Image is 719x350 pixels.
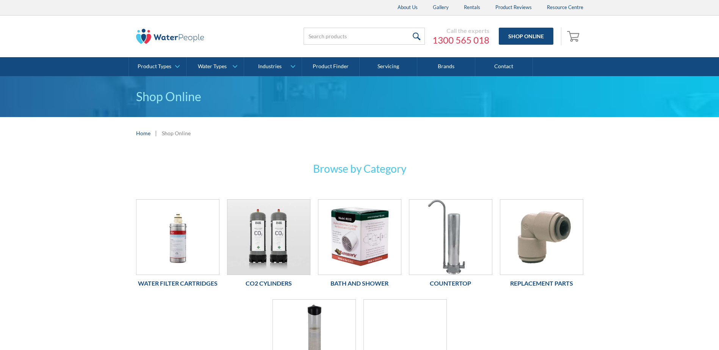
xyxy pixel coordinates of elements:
[417,57,475,76] a: Brands
[499,28,553,45] a: Shop Online
[409,199,492,292] a: CountertopCountertop
[227,199,310,292] a: Co2 CylindersCo2 Cylinders
[567,30,581,42] img: shopping cart
[136,200,219,275] img: Water Filter Cartridges
[409,279,492,288] h6: Countertop
[432,34,489,46] a: 1300 565 018
[304,28,425,45] input: Search products
[198,63,227,70] div: Water Types
[258,63,282,70] div: Industries
[227,200,310,275] img: Co2 Cylinders
[360,57,417,76] a: Servicing
[318,199,401,292] a: Bath and ShowerBath and Shower
[227,279,310,288] h6: Co2 Cylinders
[136,29,204,44] img: The Water People
[565,27,583,45] a: Open cart
[500,200,583,275] img: Replacement Parts
[500,199,583,292] a: Replacement PartsReplacement Parts
[154,128,158,137] div: |
[500,279,583,288] h6: Replacement Parts
[318,200,401,275] img: Bath and Shower
[136,87,583,106] h1: Shop Online
[302,57,360,76] a: Product Finder
[186,57,244,76] a: Water Types
[136,199,219,292] a: Water Filter CartridgesWater Filter Cartridges
[432,27,489,34] div: Call the experts
[162,129,191,137] div: Shop Online
[244,57,301,76] a: Industries
[409,200,492,275] img: Countertop
[136,279,219,288] h6: Water Filter Cartridges
[138,63,171,70] div: Product Types
[212,161,508,177] h3: Browse by Category
[318,279,401,288] h6: Bath and Shower
[129,57,186,76] a: Product Types
[475,57,533,76] a: Contact
[136,129,150,137] a: Home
